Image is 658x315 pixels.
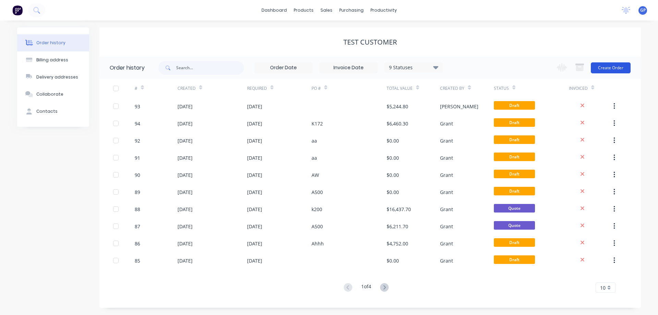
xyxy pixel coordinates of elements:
div: sales [317,5,336,15]
div: [DATE] [247,206,262,213]
span: Draft [494,135,535,144]
span: GP [640,7,646,13]
div: [DATE] [247,103,262,110]
span: Quote [494,204,535,213]
div: Invoiced [569,85,588,92]
span: Quote [494,221,535,230]
div: [DATE] [178,257,193,264]
div: [DATE] [247,189,262,196]
div: $6,460.30 [387,120,408,127]
div: purchasing [336,5,367,15]
div: # [135,79,178,98]
div: Grant [440,257,453,264]
div: 87 [135,223,140,230]
button: Order history [17,34,89,51]
div: [DATE] [178,206,193,213]
div: PO # [312,85,321,92]
div: # [135,85,137,92]
div: $4,752.00 [387,240,408,247]
div: 93 [135,103,140,110]
div: productivity [367,5,400,15]
div: Grant [440,189,453,196]
div: Total Value [387,85,413,92]
div: [DATE] [178,120,193,127]
div: k200 [312,206,322,213]
span: Draft [494,238,535,247]
div: $16,437.70 [387,206,411,213]
div: Status [494,85,509,92]
div: Billing address [36,57,68,63]
div: Created [178,85,196,92]
a: dashboard [258,5,290,15]
div: Created By [440,79,493,98]
div: aa [312,154,317,161]
div: Order history [110,64,145,72]
div: Order history [36,40,65,46]
div: Delivery addresses [36,74,78,80]
div: Required [247,79,312,98]
div: AW [312,171,319,179]
div: [DATE] [247,137,262,144]
div: Status [494,79,569,98]
div: K172 [312,120,323,127]
div: 89 [135,189,140,196]
div: $6,211.70 [387,223,408,230]
div: Collaborate [36,91,63,97]
span: Draft [494,153,535,161]
div: [DATE] [178,171,193,179]
div: 90 [135,171,140,179]
div: Created [178,79,247,98]
img: Factory [12,5,23,15]
input: Order Date [255,63,312,73]
div: [DATE] [247,257,262,264]
div: 94 [135,120,140,127]
input: Search... [176,61,244,75]
span: 10 [600,284,606,291]
div: $0.00 [387,154,399,161]
div: [DATE] [247,223,262,230]
div: Grant [440,120,453,127]
div: [DATE] [178,240,193,247]
span: Draft [494,255,535,264]
div: [DATE] [178,103,193,110]
div: Grant [440,223,453,230]
button: Delivery addresses [17,69,89,86]
div: Invoiced [569,79,612,98]
div: products [290,5,317,15]
div: A500 [312,189,323,196]
div: Test Customer [343,38,397,46]
div: 85 [135,257,140,264]
div: Required [247,85,267,92]
div: $0.00 [387,137,399,144]
div: $0.00 [387,171,399,179]
span: Draft [494,101,535,110]
div: [DATE] [178,189,193,196]
div: $5,244.80 [387,103,408,110]
input: Invoice Date [320,63,377,73]
div: [DATE] [178,154,193,161]
span: Draft [494,118,535,127]
div: A500 [312,223,323,230]
div: [DATE] [247,240,262,247]
div: 88 [135,206,140,213]
div: 92 [135,137,140,144]
div: [DATE] [247,120,262,127]
div: Grant [440,240,453,247]
button: Create Order [591,62,631,73]
span: Draft [494,187,535,195]
div: Grant [440,154,453,161]
div: 91 [135,154,140,161]
span: Draft [494,170,535,178]
div: Ahhh [312,240,324,247]
div: Total Value [387,79,440,98]
div: $0.00 [387,257,399,264]
div: [DATE] [247,154,262,161]
button: Contacts [17,103,89,120]
button: Collaborate [17,86,89,103]
div: Created By [440,85,464,92]
div: PO # [312,79,387,98]
div: [DATE] [178,137,193,144]
div: Grant [440,137,453,144]
div: Grant [440,206,453,213]
div: [DATE] [178,223,193,230]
